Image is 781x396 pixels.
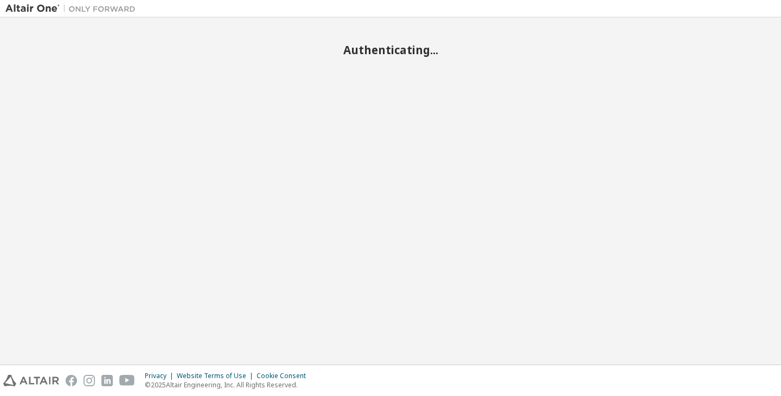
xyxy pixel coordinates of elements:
div: Privacy [145,372,177,380]
img: Altair One [5,3,141,14]
img: linkedin.svg [101,375,113,386]
h2: Authenticating... [5,43,776,57]
img: altair_logo.svg [3,375,59,386]
div: Cookie Consent [257,372,312,380]
img: facebook.svg [66,375,77,386]
img: instagram.svg [84,375,95,386]
p: © 2025 Altair Engineering, Inc. All Rights Reserved. [145,380,312,389]
img: youtube.svg [119,375,135,386]
div: Website Terms of Use [177,372,257,380]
